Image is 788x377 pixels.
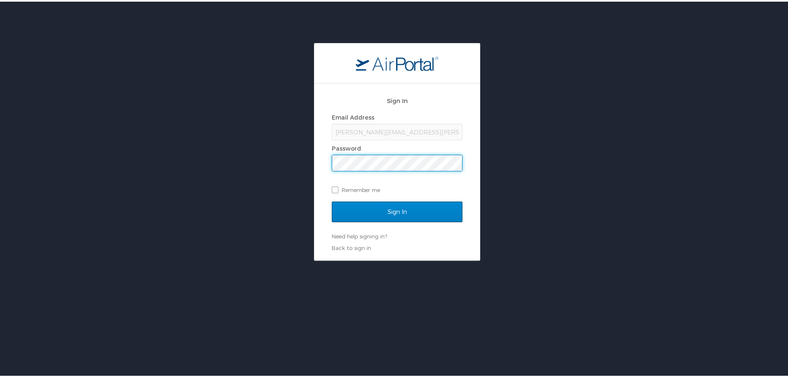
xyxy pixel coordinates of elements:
[332,231,387,238] a: Need help signing in?
[332,94,462,104] h2: Sign In
[332,143,361,150] label: Password
[332,200,462,221] input: Sign In
[332,112,374,119] label: Email Address
[356,54,438,69] img: logo
[332,182,462,195] label: Remember me
[332,243,371,250] a: Back to sign in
